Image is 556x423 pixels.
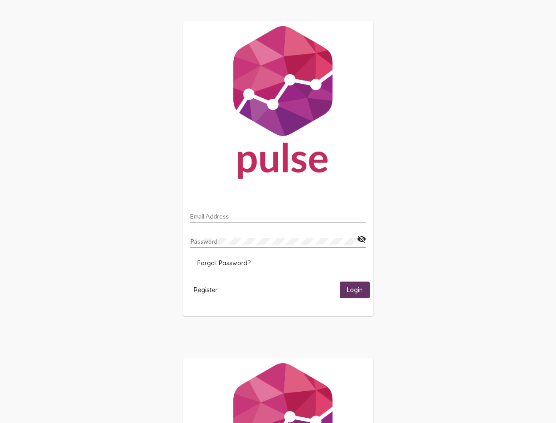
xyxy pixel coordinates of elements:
button: Register [187,282,225,298]
button: Forgot Password? [190,255,258,271]
img: Pulse For Good Logo [183,21,373,188]
button: Login [340,282,370,298]
span: Register [194,286,217,294]
mat-icon: visibility_off [357,234,366,245]
span: Login [347,286,363,294]
span: Forgot Password? [197,259,250,267]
